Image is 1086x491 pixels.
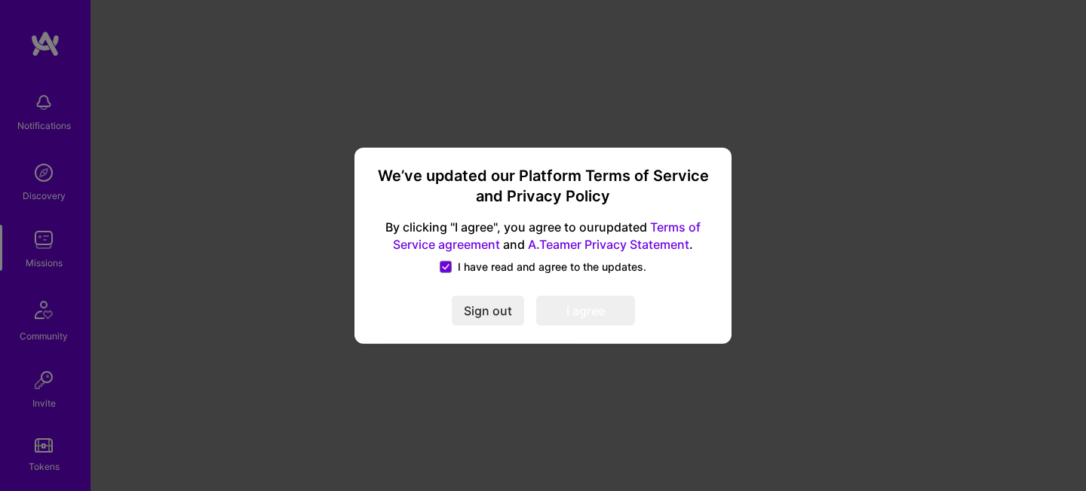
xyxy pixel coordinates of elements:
[458,259,646,275] span: I have read and agree to the updates.
[528,237,689,252] a: A.Teamer Privacy Statement
[393,219,701,252] a: Terms of Service agreement
[373,219,713,253] span: By clicking "I agree", you agree to our updated and .
[536,296,635,326] button: I agree
[452,296,524,326] button: Sign out
[373,165,713,207] h3: We’ve updated our Platform Terms of Service and Privacy Policy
